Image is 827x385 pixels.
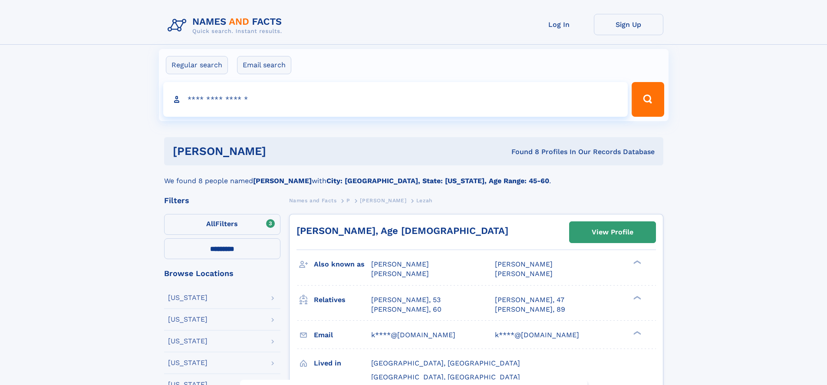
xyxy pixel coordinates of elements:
[371,359,520,367] span: [GEOGRAPHIC_DATA], [GEOGRAPHIC_DATA]
[314,356,371,371] h3: Lived in
[360,197,406,204] span: [PERSON_NAME]
[495,260,553,268] span: [PERSON_NAME]
[360,195,406,206] a: [PERSON_NAME]
[164,197,280,204] div: Filters
[416,197,432,204] span: Lezah
[168,316,208,323] div: [US_STATE]
[253,177,312,185] b: [PERSON_NAME]
[495,270,553,278] span: [PERSON_NAME]
[168,294,208,301] div: [US_STATE]
[346,195,350,206] a: P
[289,195,337,206] a: Names and Facts
[570,222,656,243] a: View Profile
[592,222,633,242] div: View Profile
[168,338,208,345] div: [US_STATE]
[371,373,520,381] span: [GEOGRAPHIC_DATA], [GEOGRAPHIC_DATA]
[371,270,429,278] span: [PERSON_NAME]
[168,359,208,366] div: [US_STATE]
[314,328,371,342] h3: Email
[164,214,280,235] label: Filters
[326,177,549,185] b: City: [GEOGRAPHIC_DATA], State: [US_STATE], Age Range: 45-60
[166,56,228,74] label: Regular search
[631,260,642,265] div: ❯
[164,270,280,277] div: Browse Locations
[173,146,389,157] h1: [PERSON_NAME]
[632,82,664,117] button: Search Button
[594,14,663,35] a: Sign Up
[314,257,371,272] h3: Also known as
[524,14,594,35] a: Log In
[495,305,565,314] a: [PERSON_NAME], 89
[631,330,642,336] div: ❯
[389,147,655,157] div: Found 8 Profiles In Our Records Database
[164,165,663,186] div: We found 8 people named with .
[237,56,291,74] label: Email search
[163,82,628,117] input: search input
[346,197,350,204] span: P
[164,14,289,37] img: Logo Names and Facts
[631,295,642,300] div: ❯
[371,260,429,268] span: [PERSON_NAME]
[495,295,564,305] a: [PERSON_NAME], 47
[297,225,508,236] a: [PERSON_NAME], Age [DEMOGRAPHIC_DATA]
[206,220,215,228] span: All
[314,293,371,307] h3: Relatives
[371,305,442,314] a: [PERSON_NAME], 60
[371,295,441,305] a: [PERSON_NAME], 53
